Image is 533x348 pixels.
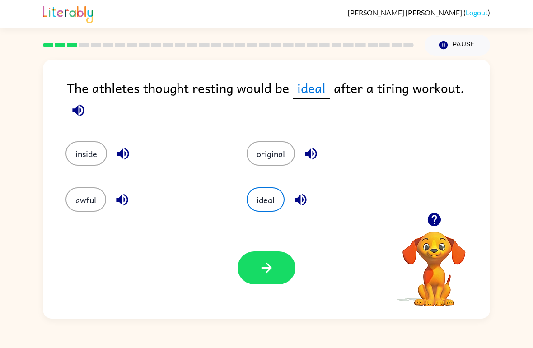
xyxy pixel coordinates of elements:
div: The athletes thought resting would be after a tiring workout. [67,78,490,123]
div: ( ) [348,8,490,17]
button: original [247,141,295,166]
span: ideal [293,78,330,99]
span: [PERSON_NAME] [PERSON_NAME] [348,8,463,17]
button: ideal [247,187,285,212]
button: awful [65,187,106,212]
img: Literably [43,4,93,23]
button: inside [65,141,107,166]
a: Logout [466,8,488,17]
button: Pause [425,35,490,56]
video: Your browser must support playing .mp4 files to use Literably. Please try using another browser. [389,218,479,308]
